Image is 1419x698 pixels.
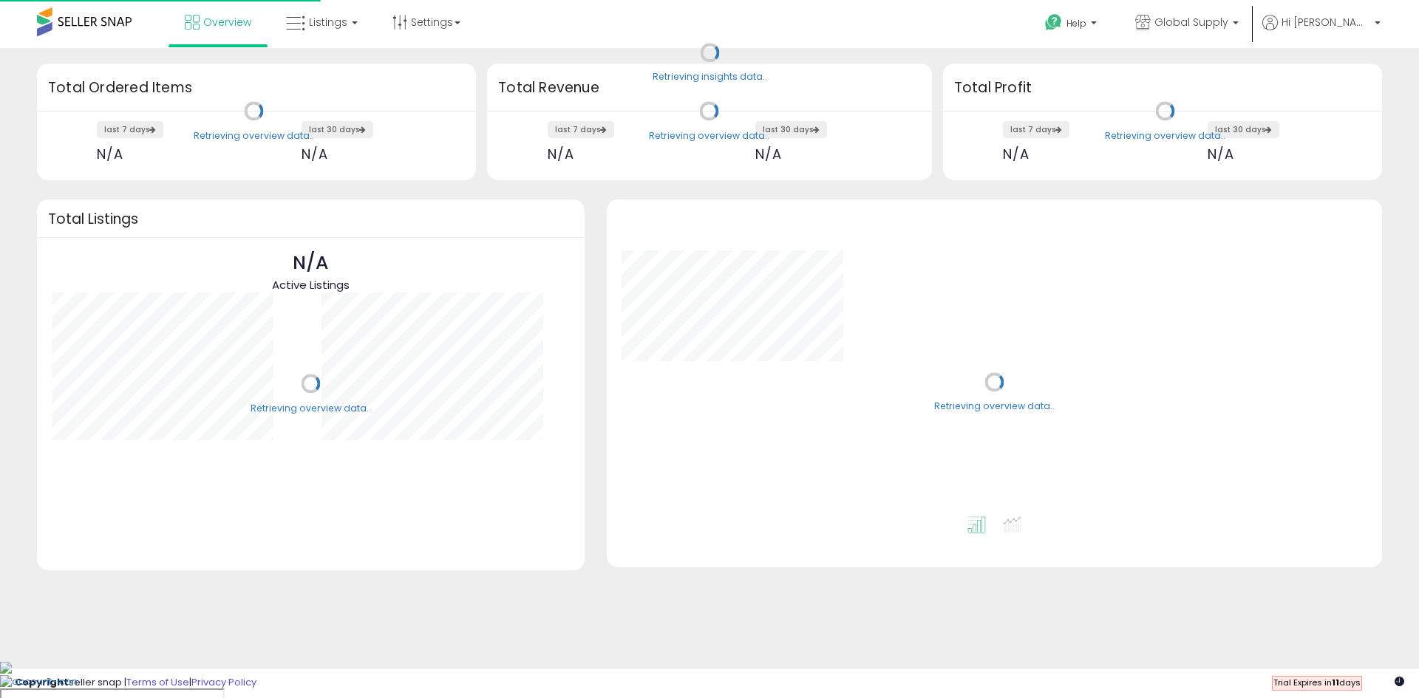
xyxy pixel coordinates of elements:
[1105,129,1225,143] div: Retrieving overview data..
[1033,2,1112,48] a: Help
[194,129,314,143] div: Retrieving overview data..
[1044,13,1063,32] i: Get Help
[1262,15,1381,48] a: Hi [PERSON_NAME]
[934,400,1055,414] div: Retrieving overview data..
[203,15,251,30] span: Overview
[251,402,371,415] div: Retrieving overview data..
[649,129,769,143] div: Retrieving overview data..
[1154,15,1228,30] span: Global Supply
[1282,15,1370,30] span: Hi [PERSON_NAME]
[1066,17,1086,30] span: Help
[309,15,347,30] span: Listings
